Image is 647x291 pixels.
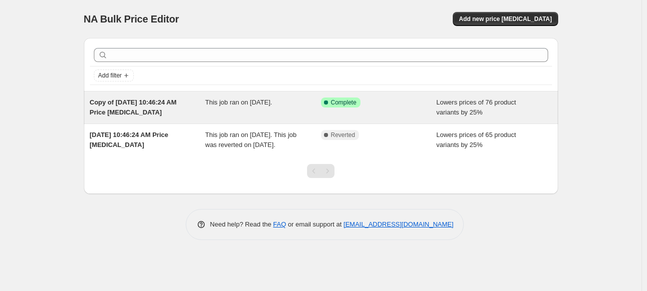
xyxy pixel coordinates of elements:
[343,220,453,228] a: [EMAIL_ADDRESS][DOMAIN_NAME]
[90,98,177,116] span: Copy of [DATE] 10:46:24 AM Price [MEDICAL_DATA]
[453,12,558,26] button: Add new price [MEDICAL_DATA]
[459,15,552,23] span: Add new price [MEDICAL_DATA]
[205,131,297,148] span: This job ran on [DATE]. This job was reverted on [DATE].
[436,98,516,116] span: Lowers prices of 76 product variants by 25%
[98,71,122,79] span: Add filter
[205,98,272,106] span: This job ran on [DATE].
[90,131,169,148] span: [DATE] 10:46:24 AM Price [MEDICAL_DATA]
[84,13,179,24] span: NA Bulk Price Editor
[94,69,134,81] button: Add filter
[436,131,516,148] span: Lowers prices of 65 product variants by 25%
[307,164,334,178] nav: Pagination
[331,131,355,139] span: Reverted
[273,220,286,228] a: FAQ
[331,98,356,106] span: Complete
[210,220,274,228] span: Need help? Read the
[286,220,343,228] span: or email support at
